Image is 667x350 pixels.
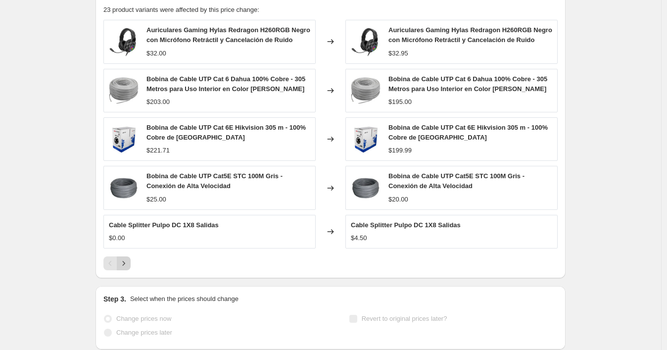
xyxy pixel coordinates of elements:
img: STC-CAT5E-305G-2_ca545bd1-7675-4a99-87ae-907ffa83a59b_80x.jpg [109,173,139,203]
div: $25.00 [146,195,166,204]
div: $4.50 [351,233,367,243]
p: Select when the prices should change [130,294,238,304]
span: Cable Splitter Pulpo DC 1X8 Salidas [109,221,219,229]
h2: Step 3. [103,294,126,304]
span: Bobina de Cable UTP Cat 6 Dahua 100% Cobre - 305 Metros para Uso Interior en Color [PERSON_NAME] [146,75,305,93]
div: $32.00 [146,49,166,58]
img: DS-1LN6-UE-W_80x.jpg [351,124,381,154]
span: Auriculares Gaming Hylas Redragon H260RGB Negro con Micrófono Retráctil y Cancelación de Ruido [146,26,310,44]
div: $195.00 [388,97,412,107]
span: Bobina de Cable UTP Cat 6E Hikvision 305 m - 100% Cobre de [GEOGRAPHIC_DATA] [146,124,306,141]
div: $0.00 [109,233,125,243]
img: STC-CAT5E-305G-2_ca545bd1-7675-4a99-87ae-907ffa83a59b_80x.jpg [351,173,381,203]
div: $221.71 [146,146,170,155]
div: $32.95 [388,49,408,58]
button: Next [117,256,131,270]
span: Cable Splitter Pulpo DC 1X8 Salidas [351,221,461,229]
img: DahuaDH-PFM920I-6UN-CNNetworkCable305mCat6UTP-Gray_1_80x.jpg [351,76,381,105]
div: $20.00 [388,195,408,204]
span: Revert to original prices later? [362,315,447,322]
img: Hylas-H260_80x.jpg [109,27,139,56]
span: Bobina de Cable UTP Cat 6 Dahua 100% Cobre - 305 Metros para Uso Interior en Color [PERSON_NAME] [388,75,547,93]
img: DS-1LN6-UE-W_80x.jpg [109,124,139,154]
nav: Pagination [103,256,131,270]
span: Auriculares Gaming Hylas Redragon H260RGB Negro con Micrófono Retráctil y Cancelación de Ruido [388,26,552,44]
div: $203.00 [146,97,170,107]
span: Bobina de Cable UTP Cat5E STC 100M Gris - Conexión de Alta Velocidad [146,172,283,190]
span: Bobina de Cable UTP Cat 6E Hikvision 305 m - 100% Cobre de [GEOGRAPHIC_DATA] [388,124,548,141]
span: Bobina de Cable UTP Cat5E STC 100M Gris - Conexión de Alta Velocidad [388,172,524,190]
img: DahuaDH-PFM920I-6UN-CNNetworkCable305mCat6UTP-Gray_1_80x.jpg [109,76,139,105]
img: Hylas-H260_80x.jpg [351,27,381,56]
span: 23 product variants were affected by this price change: [103,6,259,13]
div: $199.99 [388,146,412,155]
span: Change prices later [116,329,172,336]
span: Change prices now [116,315,171,322]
